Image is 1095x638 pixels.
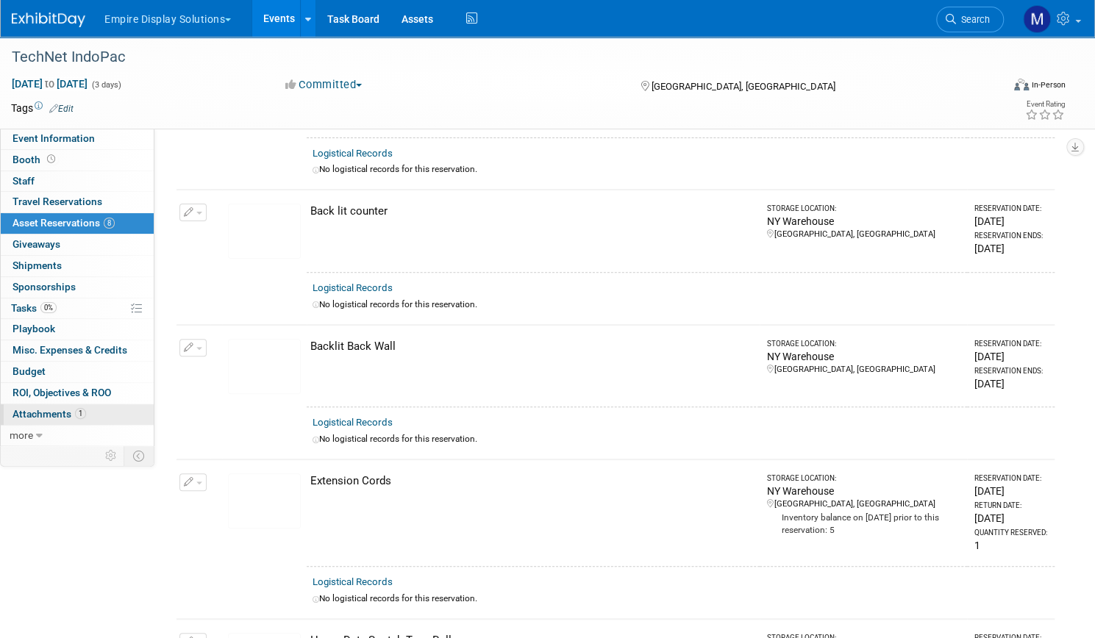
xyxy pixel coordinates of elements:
a: Attachments1 [1,404,154,425]
span: 0% [40,302,57,313]
a: Booth [1,150,154,171]
div: No logistical records for this reservation. [313,592,1049,605]
a: Travel Reservations [1,192,154,212]
div: [GEOGRAPHIC_DATA], [GEOGRAPHIC_DATA] [767,364,961,376]
div: Quantity Reserved: [974,528,1049,538]
span: (3 days) [90,80,121,90]
span: [DATE] [DATE] [11,77,88,90]
span: Staff [13,175,35,187]
span: to [43,78,57,90]
a: Logistical Records [313,148,393,159]
div: [GEOGRAPHIC_DATA], [GEOGRAPHIC_DATA] [767,498,961,510]
span: Asset Reservations [13,217,115,229]
div: NY Warehouse [767,214,961,229]
span: more [10,429,33,441]
img: View Images [228,339,301,394]
a: Event Information [1,129,154,149]
a: Tasks0% [1,298,154,319]
span: 1 [75,408,86,419]
a: Logistical Records [313,417,393,428]
span: Booth [13,154,58,165]
div: Reservation Date: [974,339,1049,349]
div: [DATE] [974,214,1049,229]
div: Storage Location: [767,204,961,214]
div: Return Date: [974,501,1049,511]
a: more [1,426,154,446]
div: Storage Location: [767,339,961,349]
a: Staff [1,171,154,192]
a: Logistical Records [313,282,393,293]
div: NY Warehouse [767,349,961,364]
span: Attachments [13,408,86,420]
a: Misc. Expenses & Credits [1,340,154,361]
div: Event Rating [1025,101,1065,108]
td: Tags [11,101,74,115]
div: [DATE] [974,241,1049,256]
span: [GEOGRAPHIC_DATA], [GEOGRAPHIC_DATA] [652,81,835,92]
div: NY Warehouse [767,484,961,498]
img: Matt h [1023,5,1051,33]
div: Event Format [908,76,1066,98]
span: Event Information [13,132,95,144]
div: In-Person [1031,79,1066,90]
span: Giveaways [13,238,60,250]
a: Logistical Records [313,576,393,587]
span: Playbook [13,323,55,334]
span: Search [956,14,990,25]
div: Inventory balance on [DATE] prior to this reservation: 5 [767,510,961,537]
div: Reservation Ends: [974,231,1049,241]
a: Asset Reservations8 [1,213,154,234]
a: Budget [1,362,154,382]
span: Budget [13,365,46,377]
span: Booth not reserved yet [44,154,58,165]
div: Reservation Date: [974,204,1049,214]
div: [DATE] [974,511,1049,526]
a: Edit [49,104,74,114]
a: Sponsorships [1,277,154,298]
span: Misc. Expenses & Credits [13,344,127,356]
img: ExhibitDay [12,12,85,27]
div: No logistical records for this reservation. [313,298,1049,311]
div: [DATE] [974,349,1049,364]
span: Tasks [11,302,57,314]
div: Extension Cords [310,473,754,489]
img: View Images [228,204,301,259]
button: Committed [280,77,368,93]
div: [GEOGRAPHIC_DATA], [GEOGRAPHIC_DATA] [767,229,961,240]
div: 1 [974,538,1049,553]
a: Playbook [1,319,154,340]
span: Sponsorships [13,281,76,293]
div: [DATE] [974,484,1049,498]
a: Shipments [1,256,154,276]
a: Giveaways [1,234,154,255]
div: Storage Location: [767,473,961,484]
span: Shipments [13,259,62,271]
div: Reservation Date: [974,473,1049,484]
img: View Images [228,473,301,528]
td: Personalize Event Tab Strip [99,446,124,465]
div: [DATE] [974,376,1049,391]
div: TechNet IndoPac [7,44,976,71]
span: Travel Reservations [13,196,102,207]
div: No logistical records for this reservation. [313,433,1049,445]
div: Backlit Back Wall [310,339,754,354]
div: Back lit counter [310,204,754,219]
a: Search [936,7,1004,32]
div: No logistical records for this reservation. [313,163,1049,176]
div: Reservation Ends: [974,366,1049,376]
td: Toggle Event Tabs [124,446,154,465]
span: 8 [104,218,115,229]
img: Format-Inperson.png [1014,79,1029,90]
span: ROI, Objectives & ROO [13,387,111,398]
a: ROI, Objectives & ROO [1,383,154,404]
